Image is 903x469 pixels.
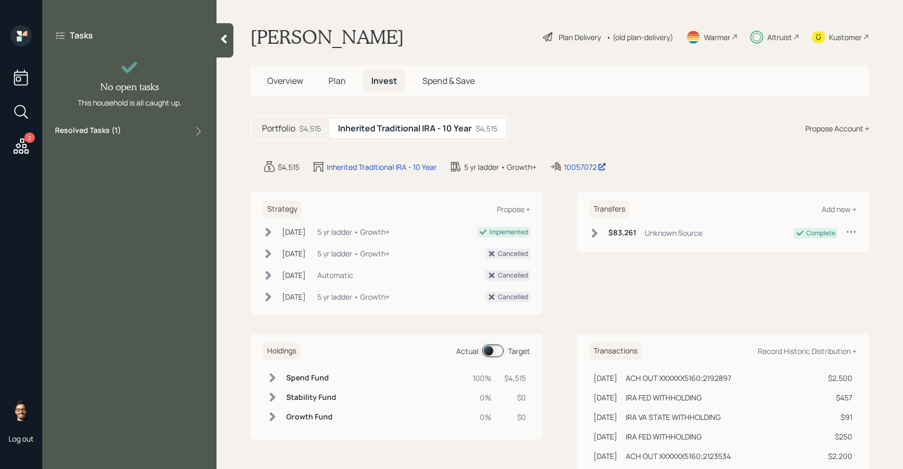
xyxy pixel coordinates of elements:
div: This household is all caught up. [78,97,182,108]
div: IRA VA STATE WITHHOLDING [626,411,721,423]
span: Invest [371,75,397,87]
div: Kustomer [829,32,862,43]
div: 10057072 [564,161,606,173]
h5: Inherited Traditional IRA - 10 Year [338,123,472,133]
span: Plan [328,75,346,87]
div: [DATE] [282,226,306,237]
div: 100% [473,372,492,384]
h6: Growth Fund [286,413,336,422]
div: [DATE] [594,431,617,442]
div: [DATE] [594,392,617,403]
div: $457 [827,392,852,403]
div: $4,515 [278,161,299,173]
div: $0 [504,411,526,423]
div: ACH OUT XXXXXX5160;2123534 [626,451,731,462]
div: $0 [504,392,526,403]
div: Inherited Traditional IRA - 10 Year [327,161,437,173]
div: Unknown Source [645,227,702,238]
h6: Stability Fund [286,393,336,402]
div: [DATE] [594,451,617,462]
h6: Transactions [589,342,642,360]
div: 0% [473,392,492,403]
h6: Holdings [263,342,300,360]
div: 5 yr ladder • Growth+ [317,291,390,302]
div: Record Historic Distribution + [758,346,857,356]
div: $4,515 [299,123,321,134]
div: [DATE] [594,372,617,384]
h6: Transfers [589,200,629,218]
div: Cancelled [498,292,528,302]
div: $4,515 [504,372,526,384]
div: Cancelled [498,271,528,280]
div: Propose + [497,204,530,214]
label: Resolved Tasks ( 1 ) [55,125,121,138]
div: $2,200 [827,451,852,462]
h6: Spend Fund [286,374,336,382]
div: Log out [8,434,34,444]
div: Propose Account + [805,123,869,134]
div: Actual [456,346,478,357]
div: Implemented [490,227,528,237]
div: • (old plan-delivery) [606,32,673,43]
h6: $83,261 [608,228,636,237]
div: Warmer [704,32,730,43]
div: Automatic [317,270,353,281]
span: Overview [267,75,303,87]
div: Cancelled [498,249,528,259]
div: 5 yr ladder • Growth+ [317,226,390,237]
div: [DATE] [282,291,306,302]
div: 5 yr ladder • Growth+ [464,161,537,173]
div: $4,515 [476,123,497,134]
div: Complete [806,228,835,238]
label: Tasks [70,30,93,41]
div: [DATE] [594,411,617,423]
div: Plan Delivery [559,32,601,43]
span: Spend & Save [422,75,475,87]
div: 5 yr ladder • Growth+ [317,248,390,259]
div: [DATE] [282,248,306,259]
div: ACH OUT XXXXXX5160;2192897 [626,372,731,384]
div: Altruist [767,32,792,43]
h6: Strategy [263,200,302,218]
h4: No open tasks [100,81,159,93]
div: 0% [473,411,492,423]
div: $2,500 [827,372,852,384]
div: [DATE] [282,270,306,281]
div: $250 [827,431,852,442]
div: IRA FED WITHHOLDING [626,392,702,403]
img: sami-boghos-headshot.png [11,400,32,421]
div: Target [508,346,530,357]
div: $91 [827,411,852,423]
div: IRA FED WITHHOLDING [626,431,702,442]
div: 2 [24,132,35,143]
h1: [PERSON_NAME] [250,25,404,49]
h5: Portfolio [262,123,295,133]
div: Add new + [822,204,857,214]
